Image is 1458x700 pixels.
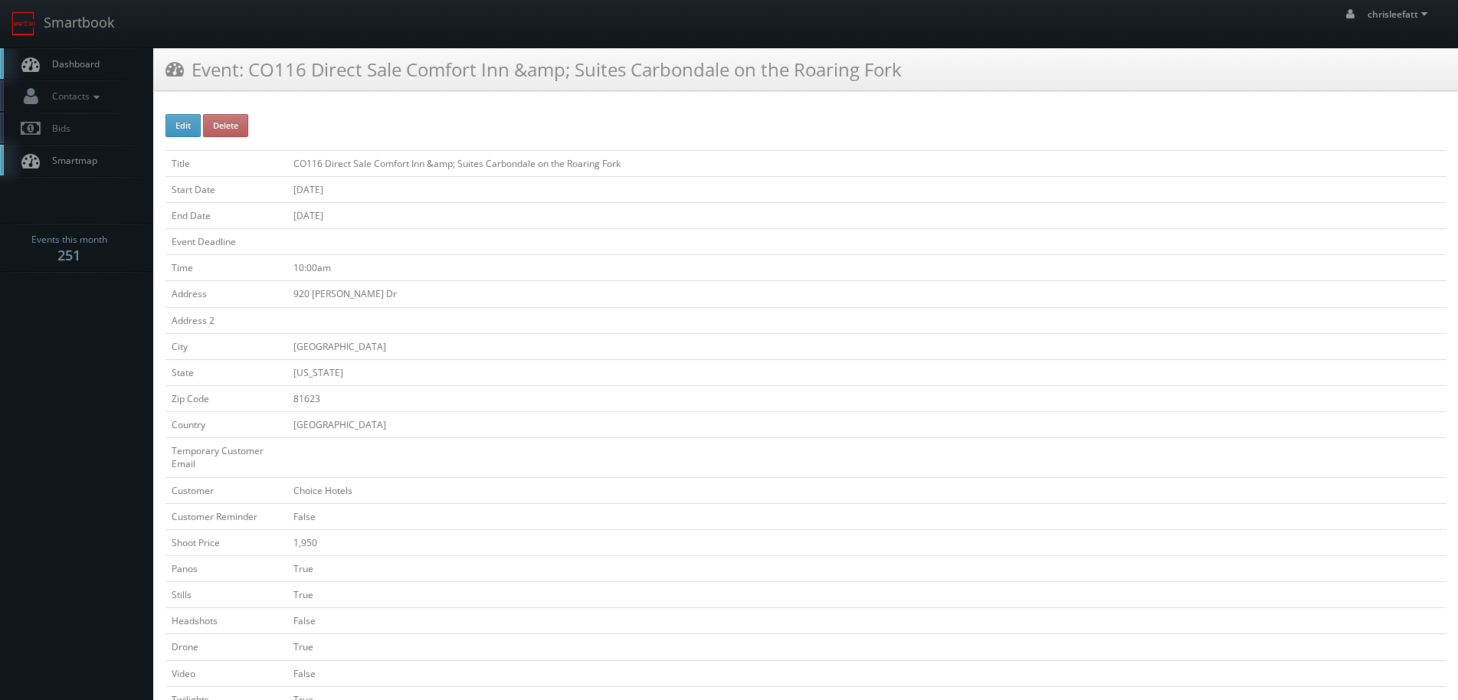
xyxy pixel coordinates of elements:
td: Panos [165,555,287,581]
td: Customer [165,477,287,503]
td: Video [165,660,287,686]
td: Drone [165,634,287,660]
td: 920 [PERSON_NAME] Dr [287,281,1447,307]
td: Shoot Price [165,529,287,555]
td: True [287,582,1447,608]
td: End Date [165,202,287,228]
td: Choice Hotels [287,477,1447,503]
td: False [287,660,1447,686]
td: City [165,333,287,359]
span: chrisleefatt [1368,8,1432,21]
td: [GEOGRAPHIC_DATA] [287,333,1447,359]
td: False [287,503,1447,529]
td: [DATE] [287,176,1447,202]
td: [DATE] [287,202,1447,228]
td: Time [165,255,287,281]
td: Customer Reminder [165,503,287,529]
td: True [287,634,1447,660]
button: Edit [165,114,201,137]
td: State [165,359,287,385]
td: Address [165,281,287,307]
td: 81623 [287,385,1447,411]
td: CO116 Direct Sale Comfort Inn &amp; Suites Carbondale on the Roaring Fork [287,150,1447,176]
td: Title [165,150,287,176]
td: Start Date [165,176,287,202]
img: smartbook-logo.png [11,11,36,36]
td: Temporary Customer Email [165,438,287,477]
td: Event Deadline [165,229,287,255]
td: Stills [165,582,287,608]
button: Delete [203,114,248,137]
td: False [287,608,1447,634]
span: Bids [44,122,70,135]
td: Address 2 [165,307,287,333]
td: Headshots [165,608,287,634]
td: [GEOGRAPHIC_DATA] [287,412,1447,438]
span: Smartmap [44,154,97,167]
span: Dashboard [44,57,100,70]
span: Events this month [31,232,107,247]
td: True [287,555,1447,581]
td: [US_STATE] [287,359,1447,385]
td: Zip Code [165,385,287,411]
strong: 251 [57,246,80,264]
h3: Event: CO116 Direct Sale Comfort Inn &amp; Suites Carbondale on the Roaring Fork [165,56,902,83]
td: 10:00am [287,255,1447,281]
span: Contacts [44,90,103,103]
td: 1,950 [287,529,1447,555]
td: Country [165,412,287,438]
